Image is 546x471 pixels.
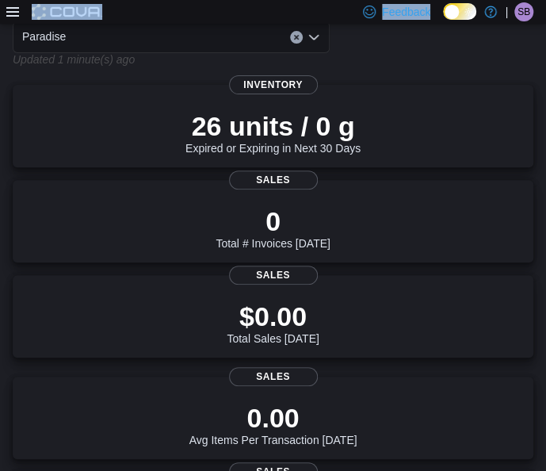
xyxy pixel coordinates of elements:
span: Sales [229,266,318,285]
p: Updated 1 minute(s) ago [13,53,135,66]
span: Dark Mode [443,20,444,21]
span: Sales [229,170,318,190]
div: Total Sales [DATE] [227,301,319,345]
button: Open list of options [307,31,320,44]
div: Total # Invoices [DATE] [216,205,330,250]
span: Feedback [382,4,430,20]
p: 0 [216,205,330,237]
span: SB [517,2,530,21]
p: | [505,2,508,21]
img: Cova [32,4,102,20]
p: 26 units / 0 g [185,110,361,142]
p: $0.00 [227,301,319,332]
button: Clear input [290,31,303,44]
p: 0.00 [189,402,357,434]
input: Dark Mode [443,3,476,20]
span: Inventory [229,75,318,94]
span: Sales [229,367,318,386]
span: Paradise [22,27,66,46]
div: Expired or Expiring in Next 30 Days [185,110,361,155]
div: Samantha Butt [514,2,533,21]
div: Avg Items Per Transaction [DATE] [189,402,357,446]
